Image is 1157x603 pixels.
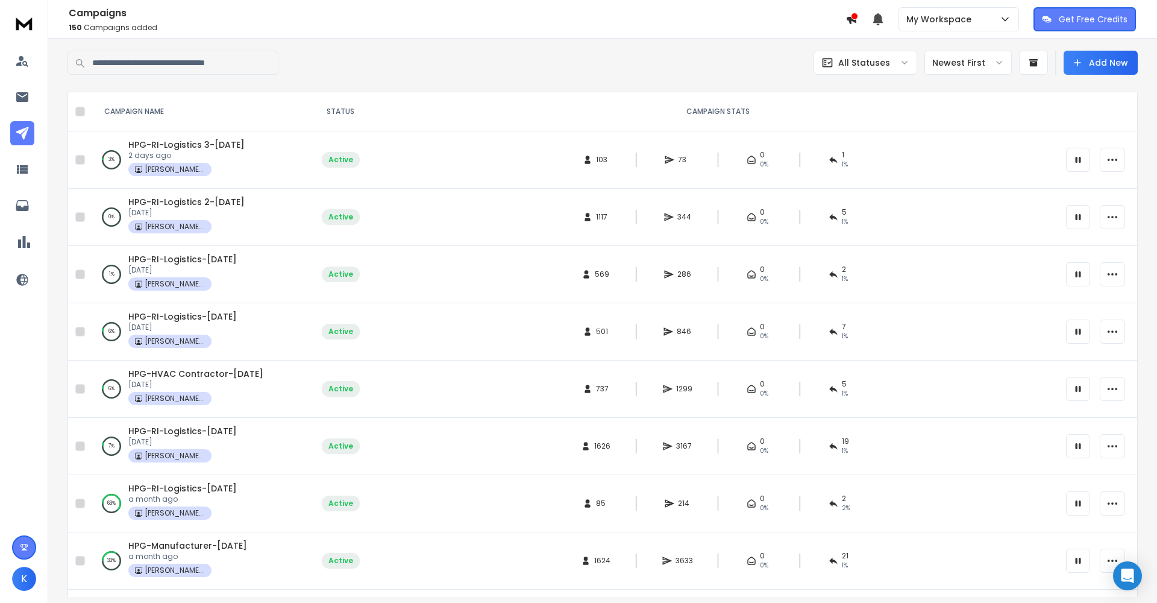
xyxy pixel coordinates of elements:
[677,327,691,336] span: 846
[12,12,36,34] img: logo
[90,92,304,131] th: CAMPAIGN NAME
[128,253,237,265] a: HPG-RI-Logistics-[DATE]
[676,384,692,394] span: 1299
[676,441,692,451] span: 3167
[12,567,36,591] button: K
[842,265,846,274] span: 2
[128,265,237,275] p: [DATE]
[842,551,848,561] span: 21
[328,499,353,508] div: Active
[128,139,245,151] a: HPG-RI-Logistics 3-[DATE]
[128,425,237,437] a: HPG-RI-Logistics-[DATE]
[760,274,768,284] span: 0%
[760,332,768,341] span: 0%
[678,155,690,165] span: 73
[596,327,608,336] span: 501
[69,6,845,21] h1: Campaigns
[69,23,845,33] p: Campaigns added
[760,322,765,332] span: 0
[108,440,114,452] p: 7 %
[842,379,847,389] span: 5
[128,196,245,208] a: HPG-RI-Logistics 2-[DATE]
[107,497,116,510] p: 63 %
[128,494,237,504] p: a month ago
[145,394,205,403] p: [PERSON_NAME] Property Group
[760,207,765,217] span: 0
[842,207,847,217] span: 5
[760,217,768,227] span: 0%
[145,165,205,174] p: [PERSON_NAME] Property Group
[128,151,245,160] p: 2 days ago
[145,279,205,289] p: [PERSON_NAME] Property Group
[842,437,849,446] span: 19
[760,389,768,399] span: 0%
[328,556,353,566] div: Active
[760,504,768,513] span: 0%
[842,332,848,341] span: 1 %
[760,160,768,169] span: 0%
[842,504,850,513] span: 2 %
[90,418,304,475] td: 7%HPG-RI-Logistics-[DATE][DATE][PERSON_NAME] Property Group
[842,389,848,399] span: 1 %
[128,323,237,332] p: [DATE]
[90,303,304,361] td: 6%HPG-RI-Logistics-[DATE][DATE][PERSON_NAME] Property Group
[128,482,237,494] span: HPG-RI-Logistics-[DATE]
[145,336,205,346] p: [PERSON_NAME] Property Group
[69,22,82,33] span: 150
[107,555,116,567] p: 33 %
[760,551,765,561] span: 0
[328,327,353,336] div: Active
[906,13,976,25] p: My Workspace
[90,131,304,189] td: 3%HPG-RI-Logistics 3-[DATE]2 days ago[PERSON_NAME] Property Group
[128,540,247,552] a: HPG-Manufacturer-[DATE]
[128,311,237,323] a: HPG-RI-Logistics-[DATE]
[109,268,114,280] p: 1 %
[304,92,377,131] th: STATUS
[596,499,608,508] span: 85
[838,57,890,69] p: All Statuses
[90,246,304,303] td: 1%HPG-RI-Logistics-[DATE][DATE][PERSON_NAME] Property Group
[90,361,304,418] td: 6%HPG-HVAC Contractor-[DATE][DATE][PERSON_NAME] Property Group
[842,561,848,570] span: 1 %
[1059,13,1127,25] p: Get Free Credits
[328,212,353,222] div: Active
[328,155,353,165] div: Active
[760,437,765,446] span: 0
[108,326,114,338] p: 6 %
[328,270,353,279] div: Active
[128,552,247,561] p: a month ago
[678,499,690,508] span: 214
[842,446,848,456] span: 1 %
[760,494,765,504] span: 0
[145,451,205,461] p: [PERSON_NAME] Property Group
[596,384,609,394] span: 737
[145,566,205,575] p: [PERSON_NAME] Property Group
[677,270,691,279] span: 286
[760,379,765,389] span: 0
[596,155,608,165] span: 103
[842,150,844,160] span: 1
[328,441,353,451] div: Active
[128,380,263,390] p: [DATE]
[1033,7,1136,31] button: Get Free Credits
[760,150,765,160] span: 0
[128,368,263,380] a: HPG-HVAC Contractor-[DATE]
[924,51,1012,75] button: Newest First
[1113,561,1142,590] div: Open Intercom Messenger
[90,189,304,246] td: 0%HPG-RI-Logistics 2-[DATE][DATE][PERSON_NAME] Property Group
[90,475,304,532] td: 63%HPG-RI-Logistics-[DATE]a month ago[PERSON_NAME] Property Group
[108,211,114,223] p: 0 %
[760,446,768,456] span: 0%
[145,508,205,518] p: [PERSON_NAME] Property Group
[677,212,691,222] span: 344
[596,212,608,222] span: 1117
